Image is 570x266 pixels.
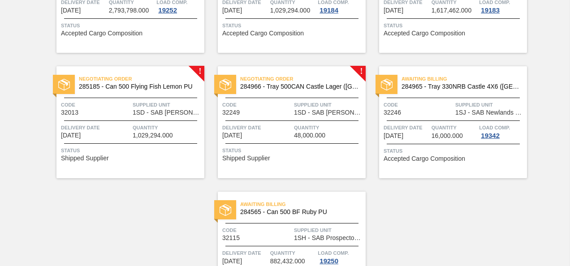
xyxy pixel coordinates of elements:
a: Load Comp.19342 [479,123,525,139]
span: Supplied Unit [455,100,525,109]
span: Awaiting Billing [240,200,366,209]
span: 1SJ - SAB Newlands Brewery [455,109,525,116]
span: 16,000.000 [432,133,463,139]
span: Code [384,100,453,109]
span: Load Comp. [318,249,349,257]
span: 284565 - Can 500 BF Ruby PU [240,209,358,215]
span: Negotiating Order [79,74,204,83]
span: Quantity [133,123,202,132]
span: Supplied Unit [294,100,363,109]
span: 10/01/2025 [222,258,242,265]
span: 48,000.000 [294,132,325,139]
span: Negotiating Order [240,74,366,83]
span: Accepted Cargo Composition [384,155,465,162]
span: Quantity [294,123,363,132]
div: 19184 [318,7,340,14]
span: Status [61,146,202,155]
img: status [220,204,231,216]
a: !statusNegotiating Order284966 - Tray 500CAN Castle Lager ([GEOGRAPHIC_DATA])Code32249Supplied Un... [204,66,366,178]
span: Quantity [432,123,477,132]
span: 09/28/2025 [61,132,81,139]
span: 1SD - SAB Rosslyn Brewery [133,109,202,116]
span: 09/27/2025 [61,7,81,14]
span: Load Comp. [479,123,510,132]
span: Delivery Date [222,123,292,132]
img: status [381,79,393,90]
span: Delivery Date [384,123,429,132]
span: 09/27/2025 [384,7,403,14]
span: 09/30/2025 [384,133,403,139]
span: 284965 - Tray 330NRB Castle 4X6 (Hogwarts) [402,83,520,90]
span: Accepted Cargo Composition [222,30,304,37]
span: 09/28/2025 [222,132,242,139]
div: 19252 [156,7,179,14]
span: 32246 [384,109,401,116]
a: !statusNegotiating Order285185 - Can 500 Flying Fish Lemon PUCode32013Supplied Unit1SD - SAB [PER... [43,66,204,178]
span: Status [384,21,525,30]
span: Quantity [270,249,316,257]
span: Status [61,21,202,30]
div: 19250 [318,257,340,265]
span: 32249 [222,109,240,116]
span: 285185 - Can 500 Flying Fish Lemon PU [79,83,197,90]
span: Code [222,226,292,235]
span: 1,617,462.000 [432,7,472,14]
span: 09/27/2025 [222,7,242,14]
span: 882,432.000 [270,258,305,265]
a: Load Comp.19250 [318,249,363,265]
img: status [220,79,231,90]
span: 1SH - SAB Prospecton Brewery [294,235,363,241]
span: Supplied Unit [294,226,363,235]
span: 1SD - SAB Rosslyn Brewery [294,109,363,116]
span: Status [384,146,525,155]
img: status [58,79,70,90]
span: Shipped Supplier [61,155,109,162]
span: Status [222,21,363,30]
a: statusAwaiting Billing284965 - Tray 330NRB Castle 4X6 ([GEOGRAPHIC_DATA])Code32246Supplied Unit1S... [366,66,527,178]
span: Accepted Cargo Composition [61,30,142,37]
span: Status [222,146,363,155]
span: Code [222,100,292,109]
span: Code [61,100,130,109]
span: Supplied Unit [133,100,202,109]
span: 32115 [222,235,240,241]
span: Awaiting Billing [402,74,527,83]
span: Delivery Date [222,249,268,257]
span: Delivery Date [61,123,130,132]
span: Shipped Supplier [222,155,270,162]
span: 1,029,294.000 [133,132,173,139]
div: 19183 [479,7,501,14]
span: 2,793,798.000 [109,7,149,14]
div: 19342 [479,132,501,139]
span: Accepted Cargo Composition [384,30,465,37]
span: 1,029,294.000 [270,7,311,14]
span: 284966 - Tray 500CAN Castle Lager (Hogwarts) [240,83,358,90]
span: 32013 [61,109,78,116]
